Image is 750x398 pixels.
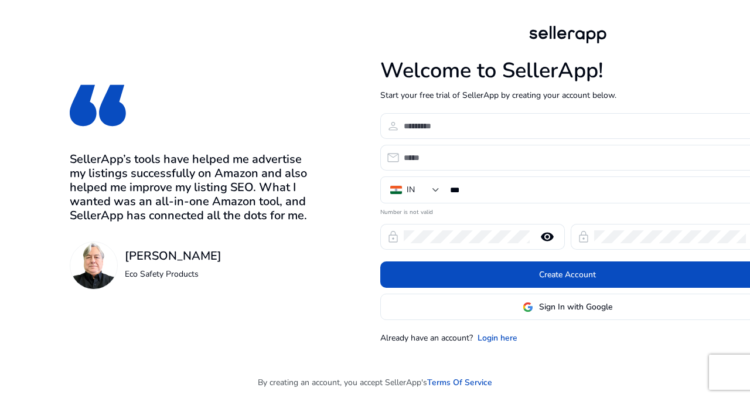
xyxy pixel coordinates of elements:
a: Terms Of Service [427,376,492,389]
a: Login here [478,332,517,344]
h3: SellerApp’s tools have helped me advertise my listings successfully on Amazon and also helped me ... [70,152,320,223]
div: IN [407,183,415,196]
span: Create Account [539,268,596,281]
mat-icon: remove_red_eye [533,230,561,244]
span: lock [577,230,591,244]
span: lock [386,230,400,244]
p: Already have an account? [380,332,473,344]
img: google-logo.svg [523,302,533,312]
p: Eco Safety Products [125,268,221,280]
span: person [386,119,400,133]
span: email [386,151,400,165]
h3: [PERSON_NAME] [125,249,221,263]
span: Sign In with Google [539,301,612,313]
